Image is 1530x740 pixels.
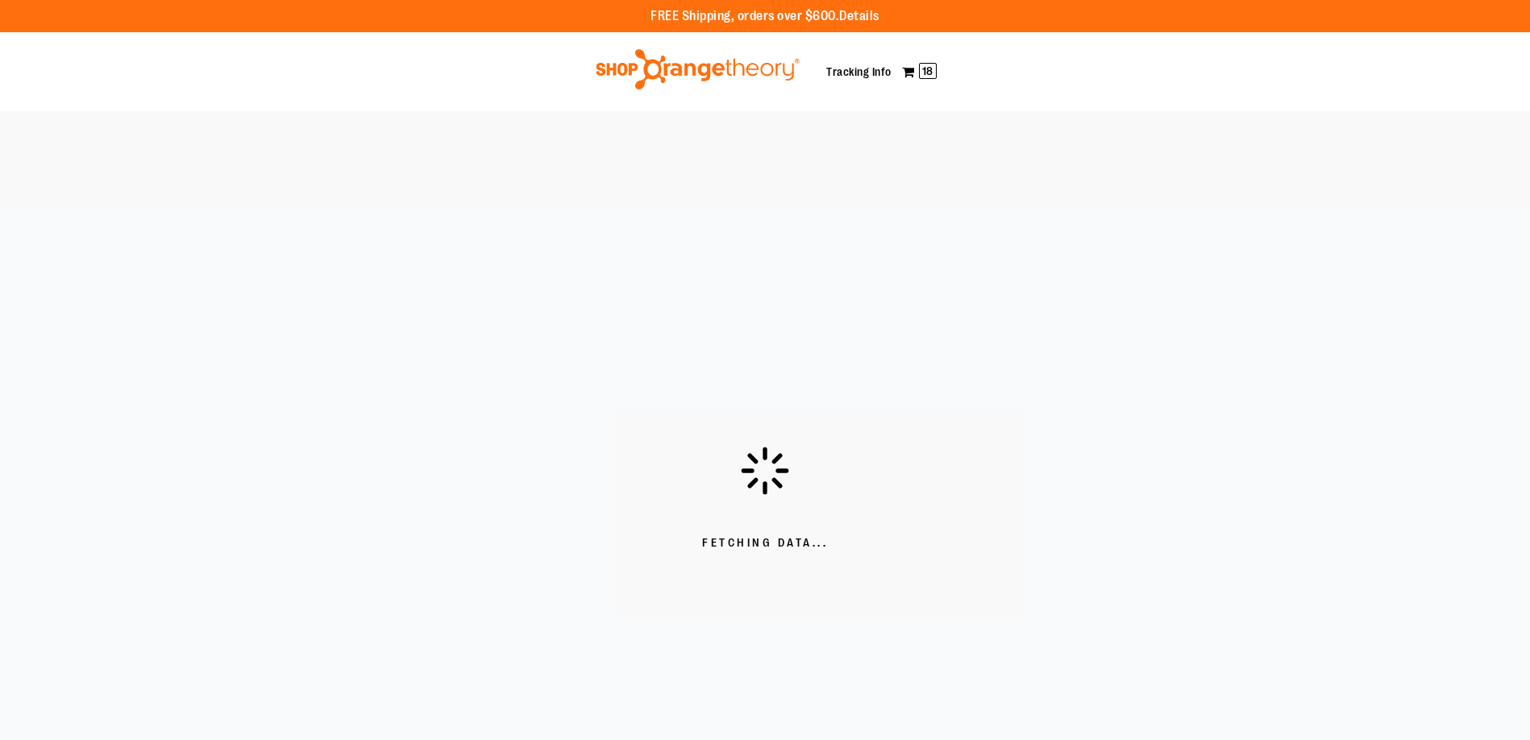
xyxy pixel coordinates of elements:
p: FREE Shipping, orders over $600. [651,7,879,26]
a: Details [839,9,879,23]
span: 18 [919,63,937,79]
a: Tracking Info [826,65,892,78]
img: Shop Orangetheory [593,49,802,89]
span: Fetching Data... [702,535,828,551]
